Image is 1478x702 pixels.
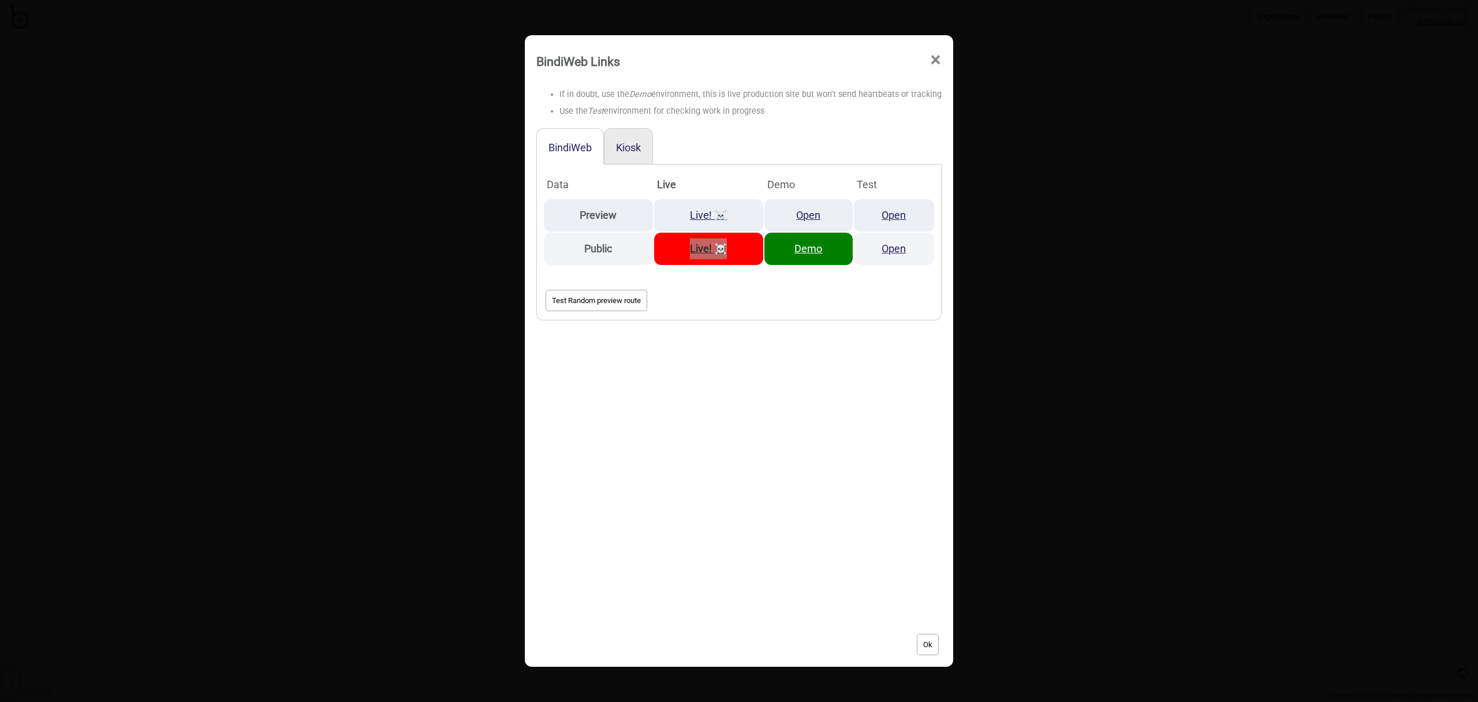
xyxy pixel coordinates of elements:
th: Test [854,171,934,198]
div: BindiWeb Links [536,49,620,74]
th: Data [544,171,653,198]
span: × [930,41,942,79]
a: Open [882,209,906,221]
a: Demo [794,242,822,255]
strong: Live [657,178,676,191]
li: If in doubt, use the environment, this is live production site but won't send heartbeats or tracking [559,87,942,103]
a: Open [882,242,906,255]
button: BindiWeb [548,141,592,154]
a: Live! ☠️ [690,209,727,221]
i: Test [588,106,604,116]
strong: Preview [580,209,617,221]
button: Kiosk [616,141,641,154]
a: Open [796,209,820,221]
li: Use the environment for checking work in progress [559,103,942,120]
button: Test Random preview route [546,290,647,311]
a: Live! ☠️ [690,242,727,255]
th: Demo [764,171,853,198]
strong: Public [584,242,612,255]
i: Demo [629,89,651,99]
button: Ok [917,634,939,655]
